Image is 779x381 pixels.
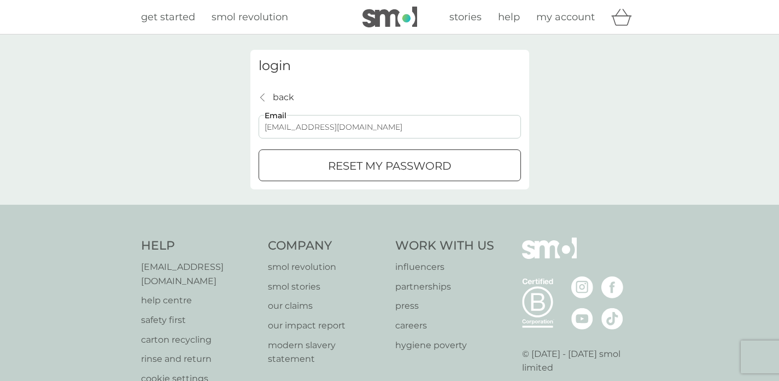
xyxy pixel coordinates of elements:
a: get started [141,9,195,25]
a: press [395,299,494,313]
a: smol revolution [212,9,288,25]
a: carton recycling [141,333,257,347]
a: rinse and return [141,352,257,366]
img: visit the smol Youtube page [571,308,593,330]
img: visit the smol Tiktok page [601,308,623,330]
div: basket [611,6,639,28]
span: help [498,11,520,23]
h3: login [259,58,521,74]
a: help centre [141,293,257,308]
a: stories [449,9,482,25]
a: my account [536,9,595,25]
a: [EMAIL_ADDRESS][DOMAIN_NAME] [141,260,257,288]
img: smol [522,238,577,275]
span: my account [536,11,595,23]
p: © [DATE] - [DATE] smol limited [522,347,639,375]
a: our impact report [268,319,384,333]
img: visit the smol Facebook page [601,276,623,298]
a: our claims [268,299,384,313]
p: reset my password [328,157,452,175]
a: hygiene poverty [395,338,494,353]
span: get started [141,11,195,23]
h4: Company [268,238,384,255]
p: back [273,90,294,105]
h4: Help [141,238,257,255]
h4: Work With Us [395,238,494,255]
a: partnerships [395,280,494,294]
span: smol revolution [212,11,288,23]
a: smol revolution [268,260,384,274]
span: stories [449,11,482,23]
a: help [498,9,520,25]
a: careers [395,319,494,333]
img: visit the smol Instagram page [571,276,593,298]
a: safety first [141,313,257,327]
button: reset my password [259,149,521,181]
a: modern slavery statement [268,338,384,366]
img: smol [362,7,417,27]
a: smol stories [268,280,384,294]
a: influencers [395,260,494,274]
